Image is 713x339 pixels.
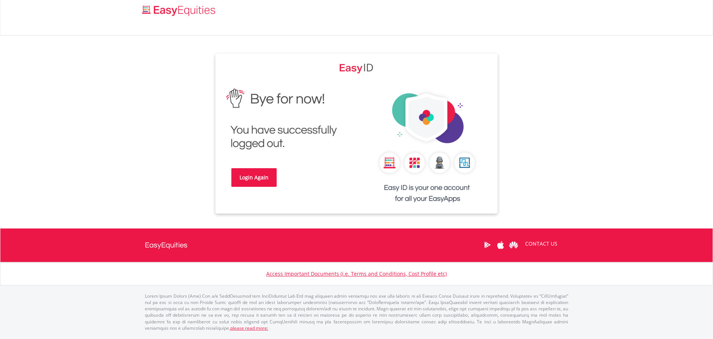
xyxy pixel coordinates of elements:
[141,4,218,17] img: EasyEquities_Logo.png
[507,233,520,256] a: Huawei
[145,293,568,331] p: Lorem Ipsum Dolors (Ame) Con a/e SeddOeiusmod tem InciDiduntut Lab Etd mag aliquaen admin veniamq...
[266,270,447,277] a: Access Important Documents (i.e. Terms and Conditions, Cost Profile etc)
[339,61,374,74] img: EasyEquities
[494,233,507,256] a: Apple
[145,228,188,262] a: EasyEquities
[221,83,351,155] img: EasyEquities
[520,233,563,254] a: CONTACT US
[230,325,268,331] a: please read more:
[362,83,492,214] img: EasyEquities
[139,2,218,17] a: Home page
[231,168,277,187] a: Login Again
[481,233,494,256] a: Google Play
